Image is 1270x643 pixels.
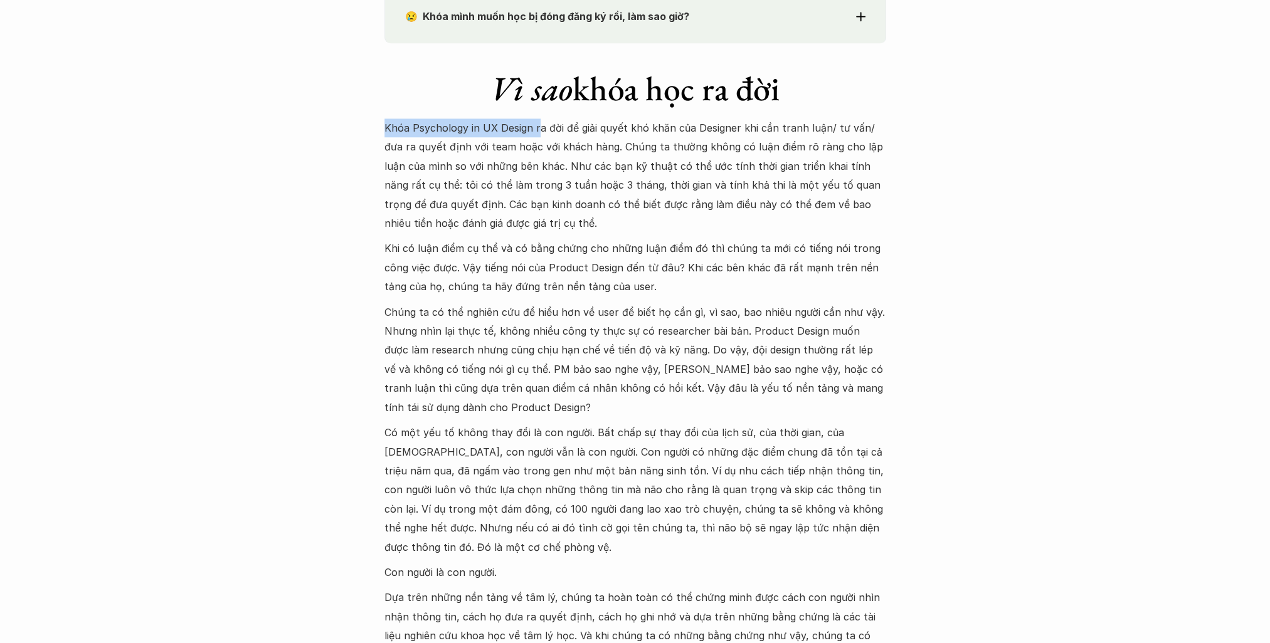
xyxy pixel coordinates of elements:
[405,10,689,23] strong: 😢 Khóa mình muốn học bị đóng đăng ký rồi, làm sao giờ?
[490,66,573,110] em: Vì sao
[384,303,886,417] p: Chúng ta có thể nghiên cứu để hiểu hơn về user để biết họ cần gì, vì sao, bao nhiêu người cần như...
[384,239,886,296] p: Khi có luận điểm cụ thể và có bằng chứng cho những luận điểm đó thì chúng ta mới có tiếng nói tro...
[384,68,886,109] h1: khóa học ra đời
[384,423,886,557] p: Có một yếu tố không thay đổi là con người. Bất chấp sự thay đổi của lịch sử, của thời gian, của [...
[384,118,886,233] p: Khóa Psychology in UX Design ra đời để giải quyết khó khăn của Designer khi cần tranh luận/ tư vấ...
[384,563,886,582] p: Con người là con người.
